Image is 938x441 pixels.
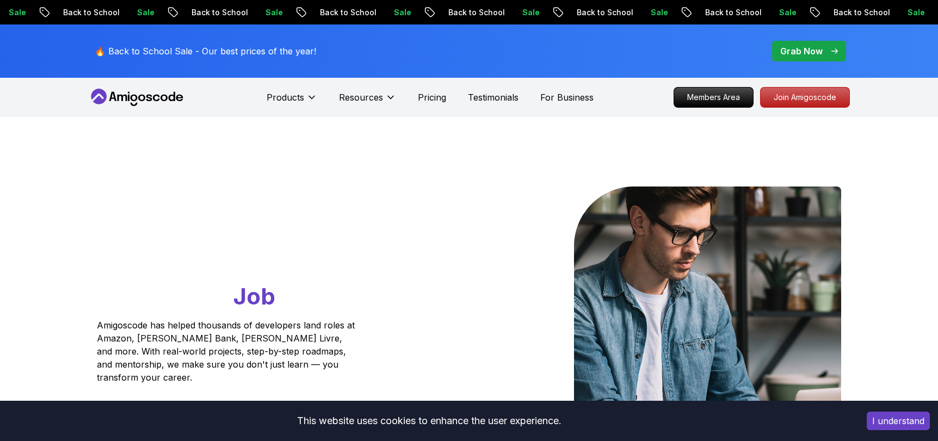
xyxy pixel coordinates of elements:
p: Back to School [279,7,353,18]
p: Members Area [674,88,753,107]
div: This website uses cookies to enhance the user experience. [8,409,850,433]
p: Back to School [408,7,482,18]
p: Products [267,91,304,104]
p: Amigoscode has helped thousands of developers land roles at Amazon, [PERSON_NAME] Bank, [PERSON_N... [97,319,358,384]
a: Testimonials [468,91,519,104]
p: Back to School [536,7,610,18]
p: Resources [339,91,383,104]
a: Members Area [674,87,754,108]
p: Sale [225,7,260,18]
a: Pricing [418,91,446,104]
button: Products [267,91,317,113]
p: Sale [482,7,516,18]
button: Resources [339,91,396,113]
a: Join Amigoscode [760,87,850,108]
p: Sale [96,7,131,18]
p: Sale [610,7,645,18]
span: Job [233,282,275,310]
button: Accept cookies [867,412,930,430]
p: Sale [867,7,902,18]
a: For Business [540,91,594,104]
p: 🔥 Back to School Sale - Our best prices of the year! [95,45,316,58]
p: Back to School [793,7,867,18]
p: Grab Now [780,45,823,58]
p: Sale [738,7,773,18]
h1: Go From Learning to Hired: Master Java, Spring Boot & Cloud Skills That Get You the [97,187,397,312]
p: Join Amigoscode [761,88,849,107]
p: Back to School [151,7,225,18]
p: Back to School [22,7,96,18]
p: Sale [353,7,388,18]
p: Back to School [664,7,738,18]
